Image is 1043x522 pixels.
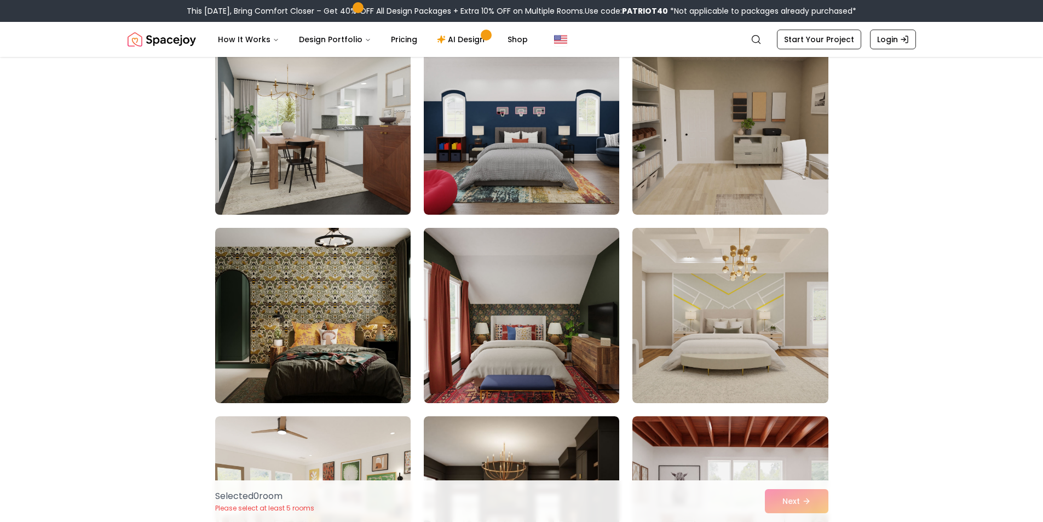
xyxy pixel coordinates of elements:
[622,5,668,16] b: PATRIOT40
[870,30,916,49] a: Login
[215,490,314,503] p: Selected 0 room
[215,228,411,403] img: Room room-4
[382,28,426,50] a: Pricing
[668,5,856,16] span: *Not applicable to packages already purchased*
[585,5,668,16] span: Use code:
[428,28,497,50] a: AI Design
[632,228,828,403] img: Room room-6
[424,39,619,215] img: Room room-2
[210,35,416,219] img: Room room-1
[128,22,916,57] nav: Global
[777,30,861,49] a: Start Your Project
[632,39,828,215] img: Room room-3
[209,28,288,50] button: How It Works
[128,28,196,50] img: Spacejoy Logo
[290,28,380,50] button: Design Portfolio
[128,28,196,50] a: Spacejoy
[187,5,856,16] div: This [DATE], Bring Comfort Closer – Get 40% OFF All Design Packages + Extra 10% OFF on Multiple R...
[499,28,537,50] a: Shop
[554,33,567,46] img: United States
[424,228,619,403] img: Room room-5
[209,28,537,50] nav: Main
[215,504,314,513] p: Please select at least 5 rooms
